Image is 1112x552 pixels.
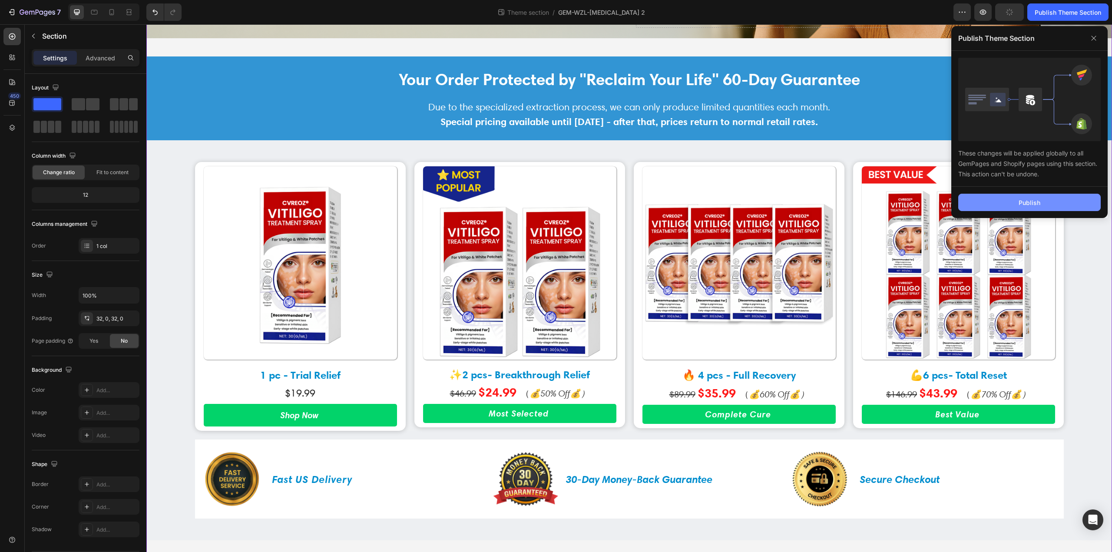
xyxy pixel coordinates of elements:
a: Complete Cure [496,380,689,400]
button: 7 [3,3,65,21]
strong: 🔥 4 pcs - Full Recovery [536,344,649,357]
span: Yes [89,337,98,345]
img: gempages_573903386756252720-ef73bbc0-fec5-4346-bb8c-e24a919239d2.png [715,142,909,335]
strong: 1 pc - Trial Relief [114,344,194,357]
i: 30-Day Money-Back Guarantee [419,448,566,461]
s: $89.99 [523,365,549,375]
div: Add... [96,432,137,440]
i: 💰70% Off💰） [824,364,884,375]
button: Publish [958,194,1101,211]
strong: ✨ [303,344,316,357]
p: Publish Theme Section [958,33,1035,43]
span: No [121,337,128,345]
img: gempages_573903386756252720-becd519d-e791-4d4b-be1f-c16f88ce7707.png [277,142,470,335]
p: Complete Cure [559,384,626,396]
img: gempages_573903386756252720-170a350a-a0c7-4483-818f-8b2e4e13aa7c.png [347,422,412,487]
div: Publish Theme Section [1035,8,1101,17]
div: Shadow [32,526,52,533]
div: Columns management [32,218,99,230]
div: Column width [32,150,78,162]
strong: - Breakthrough Relief [341,344,443,357]
img: gempages_573903386756252720-777db642-6695-459c-acb5-f0627a071edc.png [57,142,251,335]
div: Add... [96,387,137,394]
i: 💰50% Off💰） [383,364,443,374]
i: Secure Checkout [713,448,793,461]
div: Publish [1019,198,1040,207]
div: Border [32,480,49,488]
div: Undo/Redo [146,3,182,21]
span: （ [594,365,602,375]
img: gempages_573903386756252720-aa773f1f-d53e-45df-b452-599344367a9c.png [641,422,706,487]
div: Video [32,431,46,439]
p: Settings [43,53,67,63]
div: 450 [8,93,21,99]
div: Add... [96,503,137,511]
strong: $43.99 [773,361,811,377]
div: Width [32,291,46,299]
div: Add... [96,526,137,534]
strong: $24.99 [332,360,370,376]
div: 12 [33,189,138,201]
p: Fast US Delivery [126,448,324,463]
div: Padding [32,314,52,322]
span: （ [374,364,383,374]
strong: Special pricing available until [DATE] - after that, prices return to normal retail rates. [294,91,672,103]
div: Image [32,409,47,416]
span: Fit to content [96,169,129,176]
p: 7 [57,7,61,17]
div: Order [32,242,46,250]
span: GEM-WZL-[MEDICAL_DATA] 2 [558,8,645,17]
a: Most Selected [277,380,470,399]
iframe: Design area [146,24,1112,552]
p: Advanced [86,53,115,63]
div: Background [32,364,74,376]
button: Publish Theme Section [1027,3,1109,21]
div: Add... [96,481,137,489]
div: Layout [32,82,61,94]
p: Shop Now [134,383,174,399]
div: Page padding [32,337,74,345]
i: 💰60% Off💰） [602,364,662,375]
strong: Your Order Protected by "Reclaim Your Life" 60-Day Guarantee [252,45,714,65]
div: 1 col [96,242,137,250]
p: Most Selected [342,383,404,395]
span: （ [815,365,824,375]
p: Due to the specialized extraction process, we can only produce limited quantities each month. [223,76,743,90]
p: 2 pcs [278,344,469,357]
div: 32, 0, 32, 0 [96,315,137,323]
a: Shop Now [57,380,251,402]
span: Theme section [506,8,551,17]
input: Auto [79,288,139,303]
div: Open Intercom Messenger [1082,509,1103,530]
strong: 💪6 pcs- Total Reset [764,344,860,357]
img: gempages_573903386756252720-5e567e23-f35b-4877-b9d7-0405c71e246c.png [53,422,118,487]
s: $46.99 [304,364,330,374]
div: Add... [96,409,137,417]
span: $19.99 [139,363,169,375]
div: These changes will be applied globally to all GemPages and Shopify pages using this section. This... [958,141,1101,179]
div: Shape [32,459,60,470]
p: Best Value [789,384,835,396]
div: Color [32,386,45,394]
s: $146.99 [740,365,771,375]
a: Best Value [715,380,909,400]
div: Size [32,269,55,281]
p: Section [42,31,120,41]
img: gempages_573903386756252720-273d3260-3547-4df4-a44e-5a2775ce9266.png [496,142,689,335]
strong: $35.99 [551,361,589,377]
div: Corner [32,503,49,511]
span: / [553,8,555,17]
span: Change ratio [43,169,75,176]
